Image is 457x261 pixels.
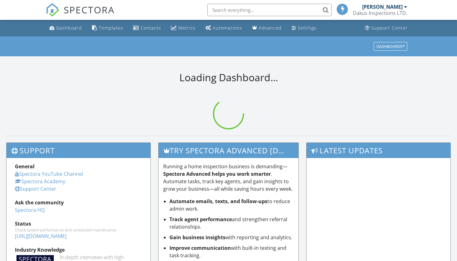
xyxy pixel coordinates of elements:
[141,25,161,31] div: Contacts
[15,185,56,192] a: Support Center
[99,25,123,31] div: Templates
[169,234,225,241] strong: Gain business insights
[131,22,164,34] a: Contacts
[159,143,299,158] h3: Try spectora advanced [DATE]
[15,207,45,213] a: Spectora HQ
[207,4,332,16] input: Search everything...
[362,4,403,10] div: [PERSON_NAME]
[169,244,294,259] li: with built-in texting and task tracking.
[307,143,450,158] h3: Latest Updates
[213,25,242,31] div: Automations
[169,198,267,205] strong: Automate emails, texts, and follow-ups
[163,170,271,177] strong: Spectora Advanced helps you work smarter
[46,8,115,21] a: SPECTORA
[178,25,196,31] div: Metrics
[7,143,150,158] h3: Support
[298,25,316,31] div: Settings
[46,3,59,17] img: The Best Home Inspection Software - Spectora
[15,178,65,185] a: Spectora Academy
[168,22,198,34] a: Metrics
[15,220,142,227] div: Status
[15,163,35,170] strong: General
[169,216,294,231] li: and strengthen referral relationships.
[56,25,82,31] div: Dashboard
[376,44,404,49] div: Dashboards
[15,199,142,206] div: Ask the community
[169,216,232,223] strong: Track agent performance
[362,22,410,34] a: Support Center
[353,10,407,16] div: Dakus Inspections LTD.
[371,25,408,31] div: Support Center
[47,22,85,34] a: Dashboard
[289,22,319,34] a: Settings
[169,198,294,212] li: to reduce admin work.
[15,227,142,232] div: Check system performance and scheduled maintenance.
[64,3,115,16] span: SPECTORA
[203,22,245,34] a: Automations (Basic)
[15,233,67,240] a: [URL][DOMAIN_NAME]
[169,234,294,241] li: with reporting and analytics.
[163,163,294,193] p: Running a home inspection business is demanding— . Automate tasks, track key agents, and gain ins...
[15,170,83,177] a: Spectora YouTube Channel
[90,22,126,34] a: Templates
[169,245,231,251] strong: Improve communication
[374,42,407,51] button: Dashboards
[15,246,142,254] div: Industry Knowledge
[250,22,284,34] a: Advanced
[259,25,282,31] div: Advanced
